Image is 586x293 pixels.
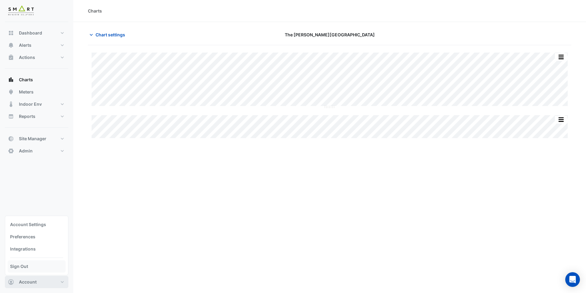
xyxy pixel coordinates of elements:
span: Admin [19,148,33,154]
button: More Options [555,53,567,61]
button: Admin [5,145,68,157]
a: Preferences [8,231,66,243]
app-icon: Alerts [8,42,14,48]
span: The [PERSON_NAME][GEOGRAPHIC_DATA] [285,31,375,38]
span: Actions [19,54,35,60]
button: Charts [5,74,68,86]
button: Alerts [5,39,68,51]
span: Charts [19,77,33,83]
a: Sign Out [8,260,66,273]
app-icon: Reports [8,113,14,119]
span: Alerts [19,42,31,48]
app-icon: Meters [8,89,14,95]
app-icon: Site Manager [8,136,14,142]
button: Indoor Env [5,98,68,110]
div: Charts [88,8,102,14]
div: Account [5,216,68,275]
span: Meters [19,89,34,95]
span: Site Manager [19,136,46,142]
app-icon: Dashboard [8,30,14,36]
button: Dashboard [5,27,68,39]
app-icon: Indoor Env [8,101,14,107]
app-icon: Actions [8,54,14,60]
img: Company Logo [7,5,35,17]
app-icon: Admin [8,148,14,154]
button: More Options [555,116,567,123]
a: Integrations [8,243,66,255]
button: Account [5,276,68,288]
button: Meters [5,86,68,98]
button: Chart settings [88,29,129,40]
app-icon: Charts [8,77,14,83]
span: Reports [19,113,35,119]
span: Dashboard [19,30,42,36]
span: Chart settings [96,31,125,38]
span: Account [19,279,37,285]
button: Actions [5,51,68,64]
button: Site Manager [5,133,68,145]
button: Reports [5,110,68,123]
span: Indoor Env [19,101,42,107]
div: Open Intercom Messenger [565,272,580,287]
a: Account Settings [8,218,66,231]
